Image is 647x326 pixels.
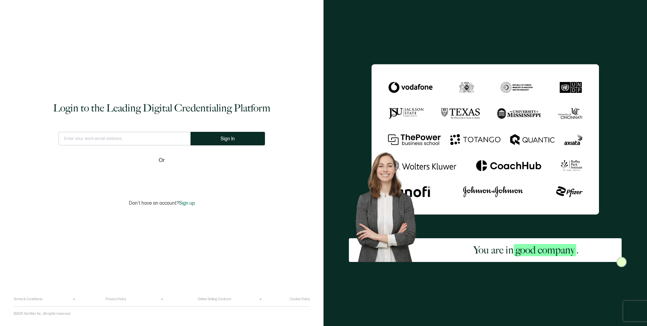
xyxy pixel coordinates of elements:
span: Sign up [179,200,195,206]
iframe: Sign in with Google Button [119,169,204,184]
input: Enter your work email address [59,132,191,145]
button: Sign In [191,132,265,145]
span: Sign In [221,136,235,141]
a: Privacy Policy [106,297,126,301]
p: ©2025 Sertifier Inc.. All rights reserved. [14,312,71,316]
img: Sertifier Login - You are in <span class="strong-h">good company</span>. [372,64,599,214]
img: Sertifier Login [617,257,627,267]
p: Don't have an account? [129,200,195,206]
a: Online Selling Contract [198,297,231,301]
span: Or [159,156,165,165]
h2: You are in . [473,243,579,257]
h1: Login to the Leading Digital Credentialing Platform [53,101,270,115]
img: Sertifier Login - You are in <span class="strong-h">good company</span>. Hero [349,147,431,262]
a: Terms & Conditions [14,297,42,301]
span: good company [514,244,576,256]
a: Cookie Policy [290,297,310,301]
